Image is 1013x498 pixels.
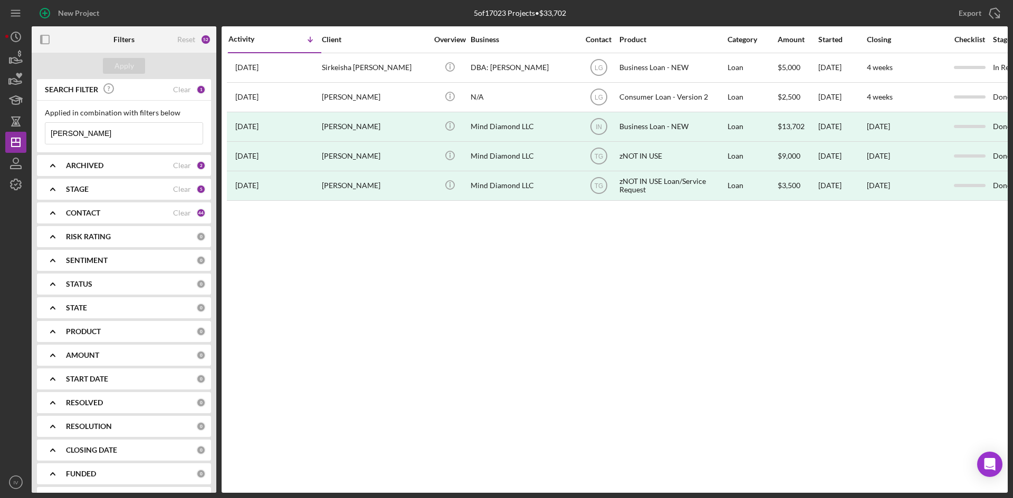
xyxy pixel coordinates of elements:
b: FUNDED [66,470,96,478]
div: Product [619,35,725,44]
b: CLOSING DATE [66,446,117,454]
div: Mind Diamond LLC [471,142,576,170]
text: TG [594,182,603,190]
div: 0 [196,279,206,289]
b: START DATE [66,375,108,383]
button: New Project [32,3,110,24]
div: 5 [196,184,206,194]
div: 5 of 17023 Projects • $33,702 [474,9,566,17]
div: Overview [430,35,470,44]
div: 0 [196,422,206,431]
div: New Project [58,3,99,24]
div: Client [322,35,427,44]
div: [DATE] [867,122,890,131]
button: IV [5,472,26,493]
div: zNOT IN USE [619,142,725,170]
div: Clear [173,161,191,170]
div: Sirkeisha [PERSON_NAME] [322,54,427,82]
div: Category [728,35,777,44]
time: 2025-08-06 17:11 [235,93,259,101]
b: SEARCH FILTER [45,85,98,94]
div: Export [959,3,981,24]
div: Loan [728,172,777,200]
div: Checklist [947,35,992,44]
div: $5,000 [778,54,817,82]
div: [PERSON_NAME] [322,172,427,200]
b: Filters [113,35,135,44]
div: Started [818,35,866,44]
time: 4 weeks [867,92,893,101]
div: [DATE] [818,83,866,111]
b: STAGE [66,185,89,193]
div: Business [471,35,576,44]
div: 0 [196,327,206,336]
text: TG [594,153,603,160]
b: CONTACT [66,209,100,217]
div: Business Loan - NEW [619,54,725,82]
div: Apply [114,58,134,74]
div: Applied in combination with filters below [45,109,203,117]
div: N/A [471,83,576,111]
b: SENTIMENT [66,256,108,265]
div: DBA: [PERSON_NAME] [471,54,576,82]
div: 0 [196,303,206,313]
b: RESOLVED [66,398,103,407]
button: Export [948,3,1008,24]
b: RISK RATING [66,232,111,241]
div: Loan [728,54,777,82]
div: 0 [196,469,206,479]
div: [DATE] [818,172,866,200]
div: Mind Diamond LLC [471,113,576,141]
div: $2,500 [778,83,817,111]
div: [DATE] [867,152,890,160]
b: STATE [66,304,87,312]
div: 0 [196,374,206,384]
div: $9,000 [778,142,817,170]
div: Contact [579,35,618,44]
button: Apply [103,58,145,74]
div: 2 [196,161,206,170]
time: 2025-08-06 21:45 [235,63,259,72]
b: AMOUNT [66,351,99,359]
div: 0 [196,398,206,407]
b: PRODUCT [66,327,101,336]
div: Reset [177,35,195,44]
div: 0 [196,256,206,265]
time: 4 weeks [867,63,893,72]
div: $13,702 [778,113,817,141]
text: LG [594,94,603,101]
time: 2023-04-18 20:29 [235,152,259,160]
text: IN [596,123,602,131]
div: Loan [728,83,777,111]
div: Loan [728,142,777,170]
div: 44 [196,208,206,218]
div: $3,500 [778,172,817,200]
div: Clear [173,85,191,94]
b: STATUS [66,280,92,288]
div: 0 [196,232,206,241]
text: LG [594,64,603,72]
div: [DATE] [867,181,890,190]
div: [PERSON_NAME] [322,113,427,141]
div: Closing [867,35,946,44]
div: Mind Diamond LLC [471,172,576,200]
div: Consumer Loan - Version 2 [619,83,725,111]
div: [DATE] [818,113,866,141]
div: 1 [196,85,206,94]
div: [PERSON_NAME] [322,142,427,170]
div: Business Loan - NEW [619,113,725,141]
time: 2025-01-16 16:50 [235,122,259,131]
div: [DATE] [818,54,866,82]
div: Amount [778,35,817,44]
div: [PERSON_NAME] [322,83,427,111]
div: Clear [173,209,191,217]
div: Loan [728,113,777,141]
div: 52 [200,34,211,45]
b: ARCHIVED [66,161,103,170]
div: 0 [196,445,206,455]
div: Clear [173,185,191,193]
text: IV [13,480,18,485]
div: 0 [196,350,206,360]
div: Activity [228,35,275,43]
div: Open Intercom Messenger [977,452,1002,477]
